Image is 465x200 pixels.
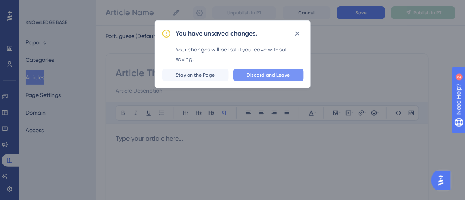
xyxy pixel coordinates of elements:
[176,45,304,64] div: Your changes will be lost if you leave without saving.
[56,4,58,10] div: 2
[176,29,257,38] h2: You have unsaved changes.
[247,72,290,78] span: Discard and Leave
[431,168,455,192] iframe: UserGuiding AI Assistant Launcher
[19,2,50,12] span: Need Help?
[176,72,215,78] span: Stay on the Page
